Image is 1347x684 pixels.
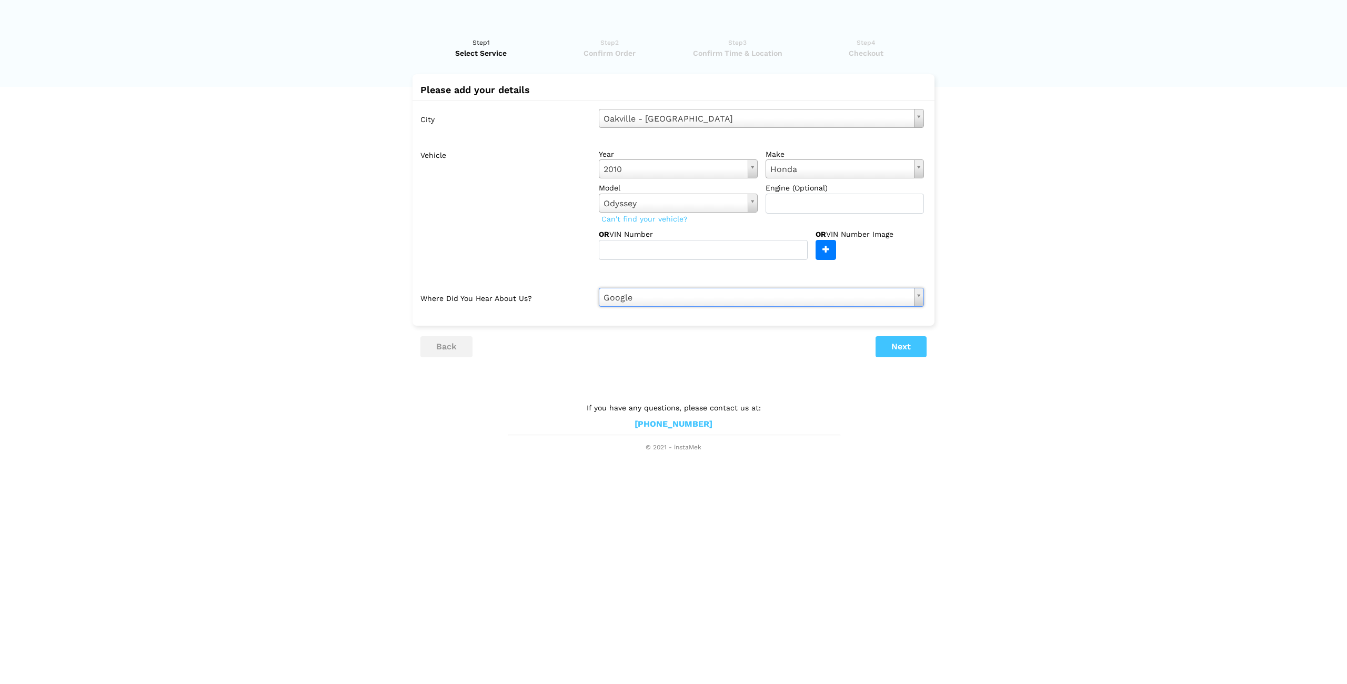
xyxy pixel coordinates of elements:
label: make [766,149,924,159]
h2: Please add your details [420,85,927,95]
a: Oakville - [GEOGRAPHIC_DATA] [599,109,924,128]
span: Confirm Order [549,48,670,58]
a: Odyssey [599,194,758,213]
a: Step4 [805,37,927,58]
a: Step2 [549,37,670,58]
span: Checkout [805,48,927,58]
button: back [420,336,473,357]
span: © 2021 - instaMek [508,444,839,452]
span: Can't find your vehicle? [599,212,690,226]
label: model [599,183,758,193]
label: Where did you hear about us? [420,288,591,307]
span: Google [604,291,910,305]
label: VIN Number [599,229,686,239]
span: Odyssey [604,197,743,210]
strong: OR [816,230,826,238]
button: Next [876,336,927,357]
label: Vehicle [420,145,591,260]
span: Honda [770,163,910,176]
label: VIN Number Image [816,229,916,239]
a: Honda [766,159,924,178]
p: If you have any questions, please contact us at: [508,402,839,414]
strong: OR [599,230,609,238]
label: Engine (Optional) [766,183,924,193]
a: Step1 [420,37,542,58]
a: Google [599,288,924,307]
label: year [599,149,758,159]
span: 2010 [604,163,743,176]
a: 2010 [599,159,758,178]
span: Confirm Time & Location [677,48,798,58]
span: Select Service [420,48,542,58]
a: Step3 [677,37,798,58]
span: Oakville - [GEOGRAPHIC_DATA] [604,112,910,126]
label: City [420,109,591,128]
a: [PHONE_NUMBER] [635,419,712,430]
